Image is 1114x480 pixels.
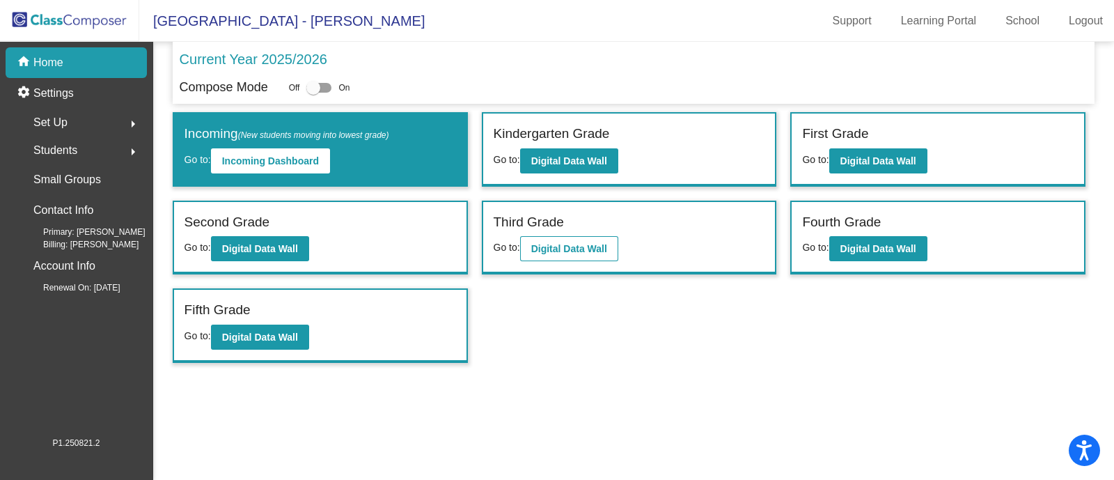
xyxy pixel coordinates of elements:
label: First Grade [802,124,868,144]
span: Go to: [185,154,211,165]
span: Set Up [33,113,68,132]
button: Digital Data Wall [211,325,309,350]
label: Incoming [185,124,389,144]
b: Digital Data Wall [222,243,298,254]
span: Go to: [494,154,520,165]
p: Current Year 2025/2026 [180,49,327,70]
mat-icon: arrow_right [125,144,141,160]
button: Digital Data Wall [829,236,927,261]
mat-icon: home [17,54,33,71]
span: Go to: [802,154,829,165]
a: Logout [1058,10,1114,32]
a: School [994,10,1051,32]
span: Billing: [PERSON_NAME] [21,238,139,251]
b: Incoming Dashboard [222,155,319,167]
span: Go to: [185,242,211,253]
span: On [338,82,350,94]
span: (New students moving into lowest grade) [238,130,389,140]
button: Digital Data Wall [211,236,309,261]
span: Go to: [494,242,520,253]
p: Account Info [33,256,95,276]
label: Second Grade [185,212,270,233]
b: Digital Data Wall [222,332,298,343]
b: Digital Data Wall [840,243,916,254]
label: Third Grade [494,212,564,233]
button: Digital Data Wall [520,236,618,261]
span: Students [33,141,77,160]
p: Settings [33,85,74,102]
p: Contact Info [33,201,93,220]
button: Digital Data Wall [520,148,618,173]
p: Small Groups [33,170,101,189]
a: Learning Portal [890,10,988,32]
b: Digital Data Wall [840,155,916,167]
button: Incoming Dashboard [211,148,330,173]
mat-icon: arrow_right [125,116,141,132]
label: Fourth Grade [802,212,881,233]
b: Digital Data Wall [531,243,607,254]
span: Go to: [802,242,829,253]
p: Home [33,54,63,71]
mat-icon: settings [17,85,33,102]
span: [GEOGRAPHIC_DATA] - [PERSON_NAME] [139,10,425,32]
span: Primary: [PERSON_NAME] [21,226,146,238]
button: Digital Data Wall [829,148,927,173]
p: Compose Mode [180,78,268,97]
span: Off [289,82,300,94]
label: Kindergarten Grade [494,124,610,144]
span: Go to: [185,330,211,341]
label: Fifth Grade [185,300,251,320]
a: Support [822,10,883,32]
span: Renewal On: [DATE] [21,281,120,294]
b: Digital Data Wall [531,155,607,167]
